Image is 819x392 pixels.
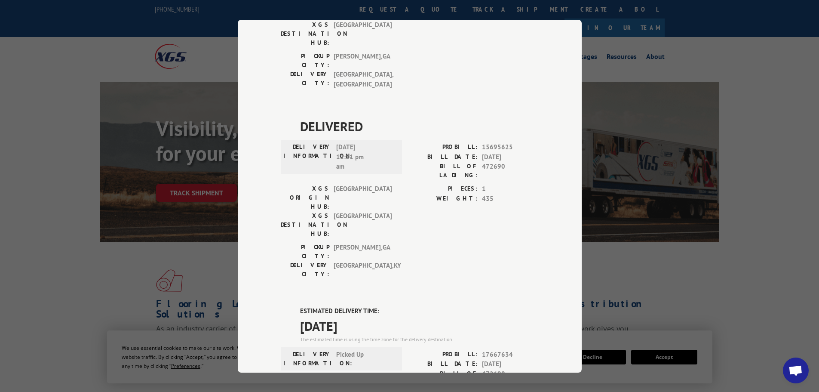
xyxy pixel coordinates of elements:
span: 472690 [482,369,539,387]
span: 435 [482,194,539,204]
span: Picked Up [336,349,394,367]
label: ESTIMATED DELIVERY TIME: [300,306,539,316]
label: BILL OF LADING: [410,162,478,180]
span: 17667634 [482,349,539,359]
label: BILL DATE: [410,359,478,369]
span: [GEOGRAPHIC_DATA] [334,211,392,238]
label: BILL DATE: [410,152,478,162]
label: PIECES: [410,184,478,194]
span: DELIVERED [300,117,539,136]
label: DELIVERY CITY: [281,70,329,89]
div: The estimated time is using the time zone for the delivery destination. [300,335,539,343]
label: PROBILL: [410,349,478,359]
span: [GEOGRAPHIC_DATA] [334,184,392,211]
label: DELIVERY CITY: [281,261,329,279]
span: [PERSON_NAME] , GA [334,243,392,261]
label: PICKUP CITY: [281,52,329,70]
span: 1 [482,184,539,194]
span: [DATE] [482,152,539,162]
span: 15695625 [482,142,539,152]
span: 472690 [482,162,539,180]
span: [GEOGRAPHIC_DATA] [334,20,392,47]
label: PROBILL: [410,142,478,152]
label: PICKUP CITY: [281,243,329,261]
span: [DATE] [482,359,539,369]
label: XGS ORIGIN HUB: [281,184,329,211]
label: WEIGHT: [410,194,478,204]
span: [GEOGRAPHIC_DATA] , [GEOGRAPHIC_DATA] [334,70,392,89]
label: DELIVERY INFORMATION: [283,142,332,172]
label: XGS DESTINATION HUB: [281,20,329,47]
span: [GEOGRAPHIC_DATA] , KY [334,261,392,279]
span: [DATE] 12:21 pm am [336,142,394,172]
span: [DATE] [300,316,539,335]
div: Open chat [783,358,809,383]
label: XGS DESTINATION HUB: [281,211,329,238]
label: BILL OF LADING: [410,369,478,387]
label: DELIVERY INFORMATION: [283,349,332,367]
span: [PERSON_NAME] , GA [334,52,392,70]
